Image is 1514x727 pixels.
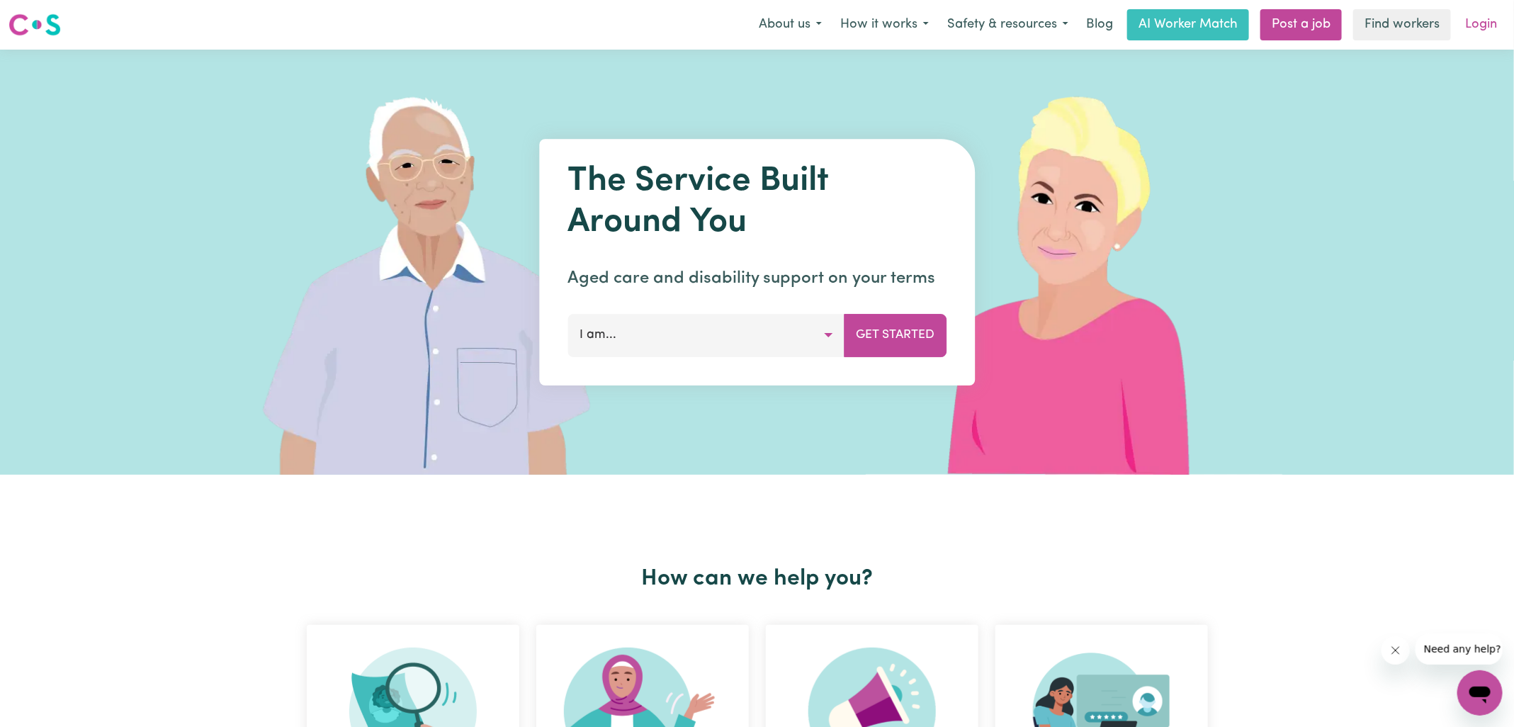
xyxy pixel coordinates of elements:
a: Find workers [1353,9,1451,40]
button: About us [750,10,831,40]
button: Get Started [844,314,947,356]
a: Careseekers logo [9,9,61,41]
a: AI Worker Match [1127,9,1249,40]
h2: How can we help you? [298,565,1216,592]
p: Aged care and disability support on your terms [567,266,947,291]
button: How it works [831,10,938,40]
button: Safety & resources [938,10,1078,40]
img: Careseekers logo [9,12,61,38]
button: I am... [567,314,844,356]
iframe: Message from company [1416,633,1503,665]
h1: The Service Built Around You [567,162,947,243]
iframe: Button to launch messaging window [1457,670,1503,716]
a: Blog [1078,9,1122,40]
a: Post a job [1260,9,1342,40]
iframe: Close message [1382,636,1410,665]
a: Login [1457,9,1505,40]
